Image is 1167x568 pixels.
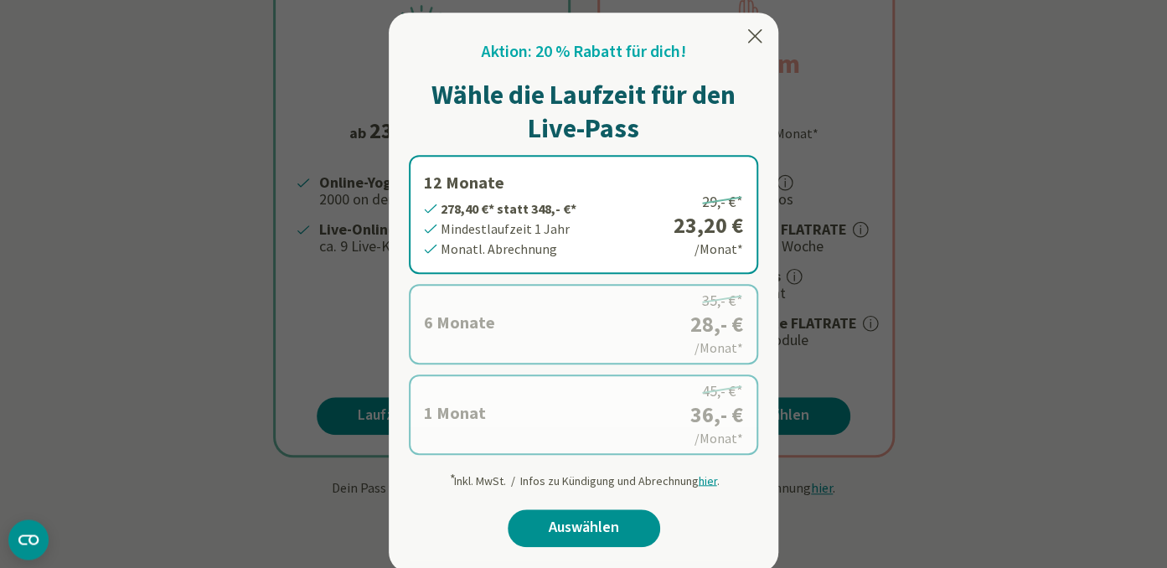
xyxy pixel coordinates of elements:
a: Auswählen [508,509,660,547]
h2: Aktion: 20 % Rabatt für dich! [482,39,686,65]
span: hier [699,472,717,488]
div: Inkl. MwSt. / Infos zu Kündigung und Abrechnung . [448,465,720,490]
button: CMP-Widget öffnen [8,519,49,560]
h1: Wähle die Laufzeit für den Live-Pass [409,78,758,145]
